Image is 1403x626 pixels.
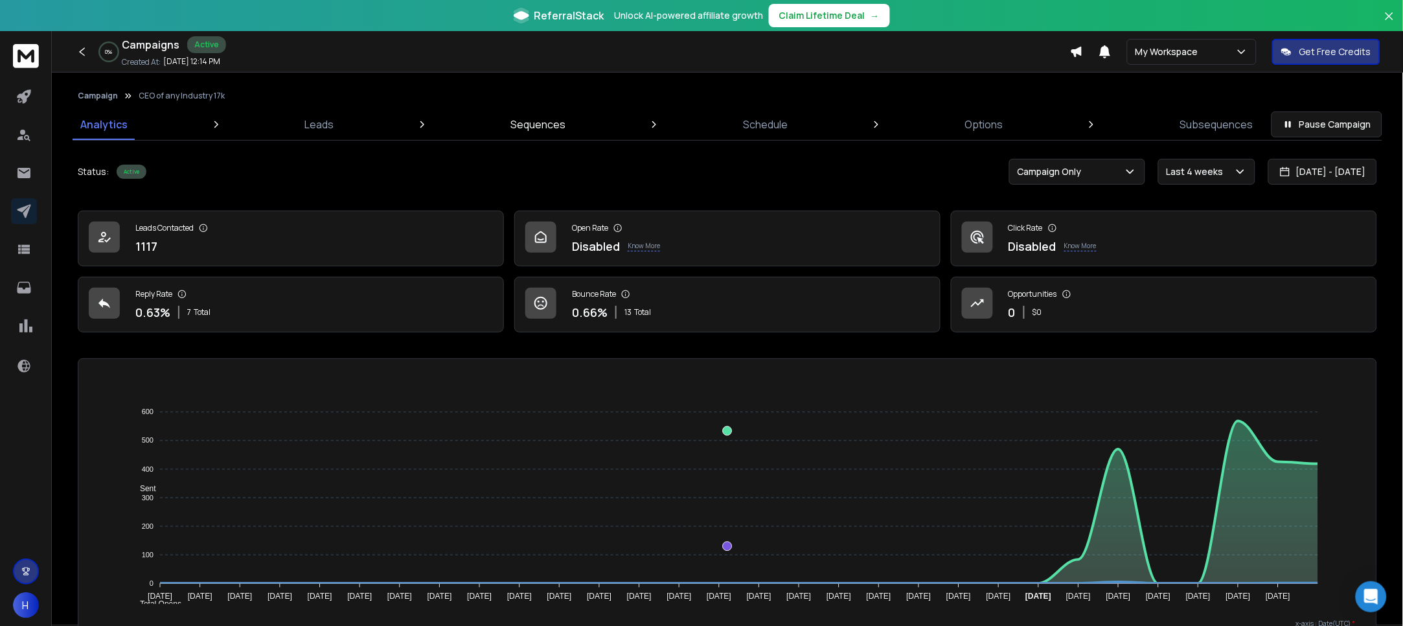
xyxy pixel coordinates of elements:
[308,592,332,601] tspan: [DATE]
[78,165,109,178] p: Status:
[707,592,731,601] tspan: [DATE]
[148,592,172,601] tspan: [DATE]
[867,592,891,601] tspan: [DATE]
[1186,592,1211,601] tspan: [DATE]
[624,307,632,318] span: 13
[78,91,118,101] button: Campaign
[122,57,161,67] p: Created At:
[1064,241,1097,251] p: Know More
[106,48,113,56] p: 0 %
[1226,592,1251,601] tspan: [DATE]
[150,579,154,587] tspan: 0
[122,37,179,52] h1: Campaigns
[135,289,172,299] p: Reply Rate
[1272,111,1382,137] button: Pause Campaign
[627,592,652,601] tspan: [DATE]
[514,211,941,266] a: Open RateDisabledKnow More
[507,592,532,601] tspan: [DATE]
[1032,307,1042,318] p: $ 0
[572,223,608,233] p: Open Rate
[667,592,692,601] tspan: [DATE]
[572,237,620,255] p: Disabled
[1172,109,1261,140] a: Subsequences
[304,117,334,132] p: Leads
[957,109,1011,140] a: Options
[572,303,608,321] p: 0.66 %
[547,592,572,601] tspan: [DATE]
[467,592,492,601] tspan: [DATE]
[1167,165,1229,178] p: Last 4 weeks
[628,241,660,251] p: Know More
[511,117,566,132] p: Sequences
[1009,303,1016,321] p: 0
[187,36,226,53] div: Active
[268,592,292,601] tspan: [DATE]
[228,592,253,601] tspan: [DATE]
[827,592,851,601] tspan: [DATE]
[747,592,771,601] tspan: [DATE]
[1009,289,1057,299] p: Opportunities
[965,117,1003,132] p: Options
[187,307,191,318] span: 7
[135,223,194,233] p: Leads Contacted
[871,9,880,22] span: →
[194,307,211,318] span: Total
[1146,592,1170,601] tspan: [DATE]
[987,592,1011,601] tspan: [DATE]
[1381,8,1398,39] button: Close banner
[188,592,212,601] tspan: [DATE]
[946,592,971,601] tspan: [DATE]
[142,437,154,445] tspan: 500
[142,465,154,473] tspan: 400
[743,117,788,132] p: Schedule
[1299,45,1371,58] p: Get Free Credits
[297,109,341,140] a: Leads
[615,9,764,22] p: Unlock AI-powered affiliate growth
[130,484,156,493] span: Sent
[1266,592,1290,601] tspan: [DATE]
[387,592,412,601] tspan: [DATE]
[130,599,181,609] span: Total Opens
[1009,223,1043,233] p: Click Rate
[1356,581,1387,612] div: Open Intercom Messenger
[787,592,812,601] tspan: [DATE]
[634,307,651,318] span: Total
[1272,39,1380,65] button: Get Free Credits
[1106,592,1131,601] tspan: [DATE]
[347,592,372,601] tspan: [DATE]
[163,56,220,67] p: [DATE] 12:14 PM
[514,277,941,332] a: Bounce Rate0.66%13Total
[1180,117,1253,132] p: Subsequences
[13,592,39,618] button: H
[1066,592,1091,601] tspan: [DATE]
[1009,237,1056,255] p: Disabled
[534,8,604,23] span: ReferralStack
[1026,592,1052,601] tspan: [DATE]
[142,494,154,502] tspan: 300
[78,277,504,332] a: Reply Rate0.63%7Total
[142,551,154,559] tspan: 100
[1018,165,1087,178] p: Campaign Only
[951,277,1377,332] a: Opportunities0$0
[73,109,135,140] a: Analytics
[80,117,128,132] p: Analytics
[769,4,890,27] button: Claim Lifetime Deal→
[1135,45,1203,58] p: My Workspace
[951,211,1377,266] a: Click RateDisabledKnow More
[1268,159,1377,185] button: [DATE] - [DATE]
[907,592,931,601] tspan: [DATE]
[135,303,170,321] p: 0.63 %
[135,237,157,255] p: 1117
[735,109,795,140] a: Schedule
[587,592,611,601] tspan: [DATE]
[142,408,154,416] tspan: 600
[117,165,146,179] div: Active
[428,592,452,601] tspan: [DATE]
[503,109,574,140] a: Sequences
[142,522,154,530] tspan: 200
[78,211,504,266] a: Leads Contacted1117
[572,289,616,299] p: Bounce Rate
[139,91,225,101] p: CEO of any Industry 17k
